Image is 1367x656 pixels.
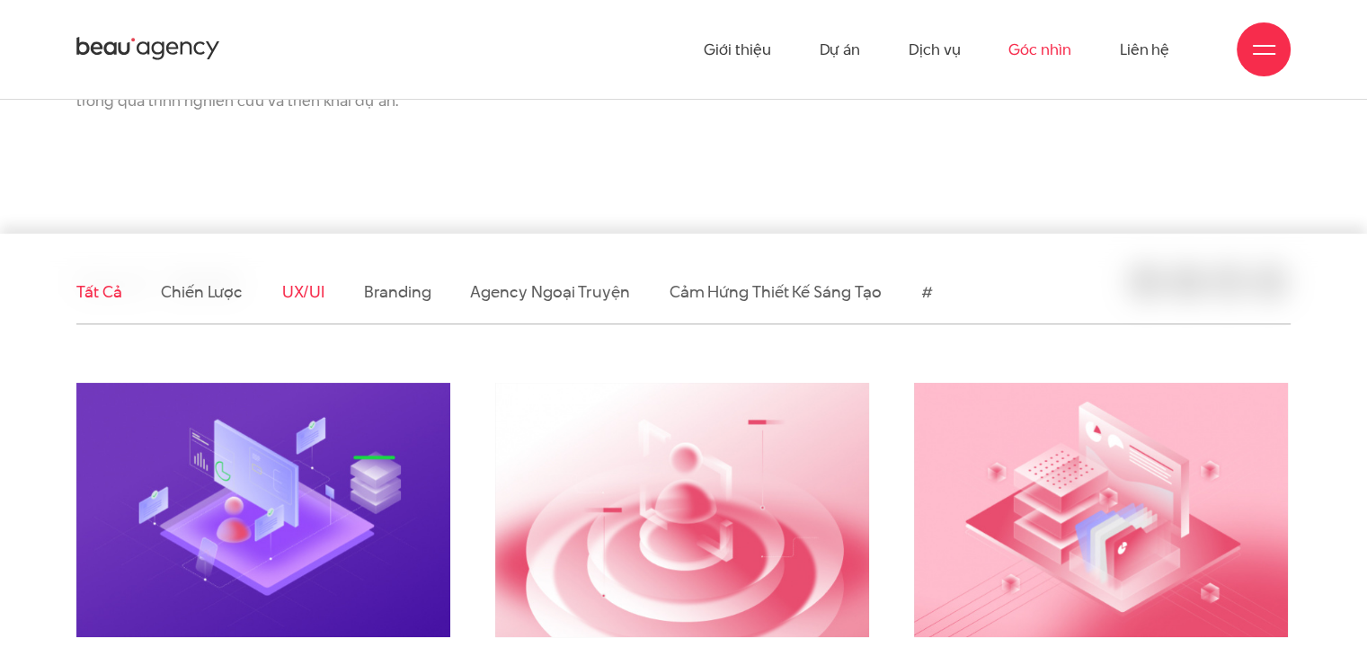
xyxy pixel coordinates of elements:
[914,383,1288,637] img: Cách các nhà quản lý sử dụng dữ liệu để cải thiện hoạt động doanh nghiệp
[670,280,882,303] a: Cảm hứng thiết kế sáng tạo
[495,383,869,637] img: Nghiên cứu người dùng như nào để tiết kiệm mà hiệu quả
[161,280,242,303] a: Chiến lược
[76,383,450,637] img: Cách trả lời khi bị hỏi “UX Research để làm gì?”
[920,280,932,303] a: #
[282,280,325,303] a: UX/UI
[470,280,629,303] a: Agency ngoại truyện
[76,280,121,303] a: Tất cả
[364,280,431,303] a: Branding
[76,73,463,111] p: Những gì chúng tôi nhìn & điều chúng tôi suy nghĩ trong quá trình nghiên cứu và triển khai dự án.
